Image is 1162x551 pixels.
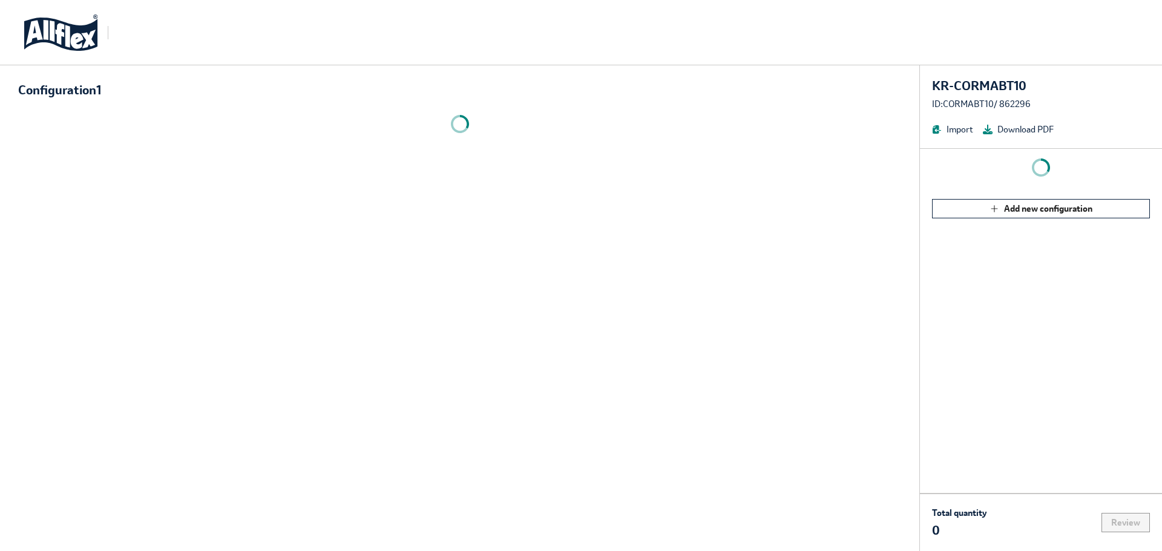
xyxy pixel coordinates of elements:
button: Download PDF [983,123,1054,136]
p: 0 [932,522,986,539]
button: Add new configuration [932,199,1150,218]
p: Total quantity [932,506,986,520]
div: ID: CORMABT10 / 862296 [932,97,1150,111]
button: Import [932,123,973,136]
button: Review [1101,513,1150,532]
div: KR-CORMABT10 [932,77,1150,94]
img: logo [24,15,98,51]
div: Configuration 1 [18,83,101,97]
